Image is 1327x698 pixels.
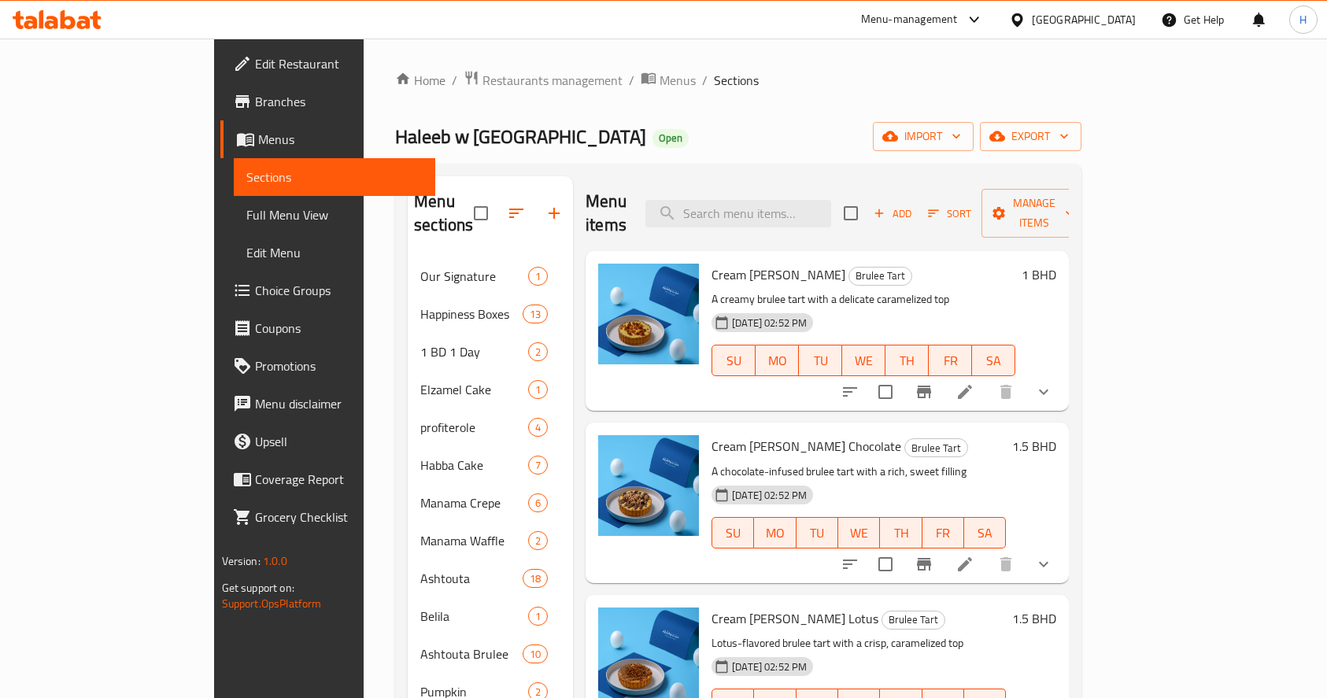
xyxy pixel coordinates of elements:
[712,345,756,376] button: SU
[754,517,796,548] button: MO
[528,531,548,550] div: items
[255,319,423,338] span: Coupons
[726,488,813,503] span: [DATE] 02:52 PM
[497,194,535,232] span: Sort sections
[529,382,547,397] span: 1
[220,498,436,536] a: Grocery Checklist
[395,119,646,154] span: Haleeb w [GEOGRAPHIC_DATA]
[918,201,981,226] span: Sort items
[420,531,528,550] span: Manama Waffle
[980,122,1081,151] button: export
[420,342,528,361] span: 1 BD 1 Day
[652,129,689,148] div: Open
[529,458,547,473] span: 7
[964,517,1006,548] button: SA
[220,271,436,309] a: Choice Groups
[1034,382,1053,401] svg: Show Choices
[803,522,832,545] span: TU
[845,522,874,545] span: WE
[420,305,523,323] div: Happiness Boxes
[712,263,845,286] span: Cream [PERSON_NAME]
[234,158,436,196] a: Sections
[1034,555,1053,574] svg: Show Choices
[255,470,423,489] span: Coverage Report
[220,309,436,347] a: Coupons
[905,373,943,411] button: Branch-specific-item
[529,345,547,360] span: 2
[805,349,836,372] span: TU
[246,168,423,187] span: Sections
[702,71,708,90] li: /
[408,295,573,333] div: Happiness Boxes13
[992,127,1069,146] span: export
[880,517,922,548] button: TH
[408,408,573,446] div: profiterole4
[420,493,528,512] div: Manama Crepe
[255,432,423,451] span: Upsell
[598,435,699,536] img: Cream Burlee Tart Chocolate
[797,517,838,548] button: TU
[922,517,964,548] button: FR
[220,45,436,83] a: Edit Restaurant
[222,593,322,614] a: Support.OpsPlatform
[987,545,1025,583] button: delete
[222,578,294,598] span: Get support on:
[420,607,528,626] span: Belila
[420,644,523,663] span: Ashtouta Brulee
[523,307,547,322] span: 13
[528,380,548,399] div: items
[873,122,974,151] button: import
[712,290,1015,309] p: A creamy brulee tart with a delicate caramelized top
[869,548,902,581] span: Select to update
[929,345,972,376] button: FR
[529,420,547,435] span: 4
[220,460,436,498] a: Coverage Report
[712,607,878,630] span: Cream [PERSON_NAME] Lotus
[842,345,885,376] button: WE
[482,71,623,90] span: Restaurants management
[523,647,547,662] span: 10
[904,438,968,457] div: Brulee Tart
[529,269,547,284] span: 1
[834,197,867,230] span: Select section
[645,200,831,227] input: search
[652,131,689,145] span: Open
[760,522,789,545] span: MO
[420,456,528,475] span: Habba Cake
[255,281,423,300] span: Choice Groups
[924,201,975,226] button: Sort
[528,493,548,512] div: items
[905,545,943,583] button: Branch-specific-item
[1299,11,1307,28] span: H
[420,418,528,437] span: profiterole
[528,267,548,286] div: items
[420,380,528,399] div: Elzamel Cake
[220,385,436,423] a: Menu disclaimer
[220,120,436,158] a: Menus
[255,508,423,526] span: Grocery Checklist
[712,517,754,548] button: SU
[929,522,958,545] span: FR
[987,373,1025,411] button: delete
[1012,608,1056,630] h6: 1.5 BHD
[869,375,902,408] span: Select to update
[712,434,901,458] span: Cream [PERSON_NAME] Chocolate
[220,347,436,385] a: Promotions
[712,462,1006,482] p: A chocolate-infused brulee tart with a rich, sweet filling
[408,371,573,408] div: Elzamel Cake1
[395,70,1081,90] nav: breadcrumb
[255,394,423,413] span: Menu disclaimer
[528,418,548,437] div: items
[831,373,869,411] button: sort-choices
[956,555,974,574] a: Edit menu item
[831,545,869,583] button: sort-choices
[861,10,958,29] div: Menu-management
[799,345,842,376] button: TU
[408,257,573,295] div: Our Signature1
[234,234,436,271] a: Edit Menu
[719,522,748,545] span: SU
[981,189,1087,238] button: Manage items
[871,205,914,223] span: Add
